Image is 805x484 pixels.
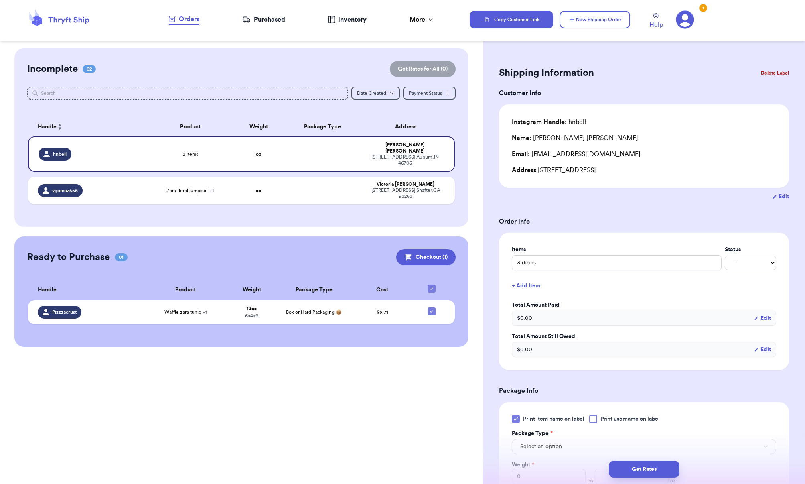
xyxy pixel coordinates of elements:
span: Pizzzacrust [52,309,77,315]
span: Name: [512,135,531,141]
button: Edit [754,346,771,354]
span: Date Created [357,91,386,96]
label: Items [512,246,722,254]
div: Orders [169,14,199,24]
span: 6 x 4 x 9 [245,313,258,318]
div: [EMAIL_ADDRESS][DOMAIN_NAME] [512,149,776,159]
div: More [410,15,435,24]
span: Select an option [520,443,562,451]
th: Cost [351,280,414,300]
span: Print username on label [600,415,660,423]
h2: Shipping Information [499,67,594,79]
div: [PERSON_NAME] [PERSON_NAME] [366,142,444,154]
span: 01 [115,253,128,261]
div: hnbell [512,117,586,127]
th: Weight [227,280,277,300]
span: Handle [38,286,57,294]
th: Weight [233,117,284,136]
button: Edit [772,193,789,201]
th: Product [148,117,233,136]
span: Handle [38,123,57,131]
label: Total Amount Still Owed [512,332,776,340]
div: 1 [699,4,707,12]
button: Copy Customer Link [470,11,553,28]
h3: Package Info [499,386,789,396]
th: Package Type [284,117,361,136]
a: Inventory [328,15,367,24]
span: 3 items [182,151,198,157]
span: $ 5.71 [377,310,388,315]
span: Box or Hard Packaging 📦 [286,310,342,315]
span: + 1 [203,310,207,315]
button: New Shipping Order [560,11,630,28]
span: vgomez556 [52,187,78,194]
h3: Customer Info [499,88,789,98]
button: Select an option [512,439,776,454]
h2: Ready to Purchase [27,251,110,264]
strong: oz [256,188,261,193]
span: Print item name on label [523,415,584,423]
button: Get Rates [609,461,679,478]
span: 02 [83,65,96,73]
a: Purchased [242,15,285,24]
span: Address [512,167,536,173]
span: Email: [512,151,530,157]
span: Instagram Handle: [512,119,567,125]
h2: Incomplete [27,63,78,75]
a: 1 [676,10,694,29]
th: Address [361,117,455,136]
label: Status [725,246,776,254]
a: Orders [169,14,199,25]
span: + 1 [209,188,214,193]
button: Checkout (1) [396,249,456,265]
th: Package Type [277,280,351,300]
span: $ 0.00 [517,314,532,322]
span: Help [649,20,663,30]
span: Payment Status [409,91,442,96]
th: Product [144,280,227,300]
button: Payment Status [403,87,456,100]
button: + Add Item [509,277,779,295]
strong: 12 oz [247,306,257,311]
input: Search [27,87,348,100]
span: $ 0.00 [517,346,532,354]
label: Package Type [512,429,553,437]
button: Edit [754,314,771,322]
strong: oz [256,152,261,157]
button: Date Created [351,87,400,100]
span: Zara floral jumpsuit [166,187,214,194]
button: Sort ascending [57,122,63,132]
h3: Order Info [499,217,789,226]
button: Get Rates for All (0) [390,61,456,77]
div: Victoria [PERSON_NAME] [366,181,445,187]
div: [STREET_ADDRESS] Auburn , IN 46706 [366,154,444,166]
div: [PERSON_NAME] [PERSON_NAME] [512,133,638,143]
div: [STREET_ADDRESS] Shafter , CA 93263 [366,187,445,199]
a: Help [649,13,663,30]
div: [STREET_ADDRESS] [512,165,776,175]
span: hnbell [53,151,67,157]
label: Total Amount Paid [512,301,776,309]
button: Delete Label [758,64,792,82]
span: Waffle zara tunic [164,309,207,315]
